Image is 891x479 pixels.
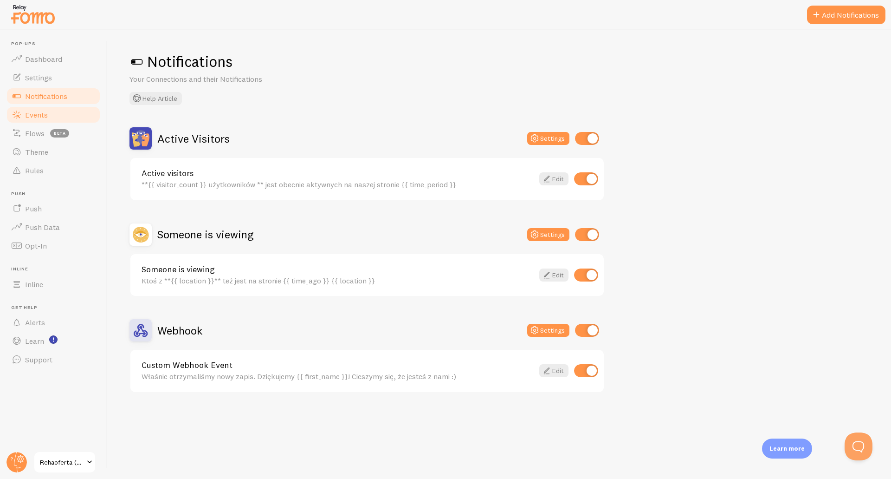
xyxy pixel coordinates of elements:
h2: Someone is viewing [157,227,253,242]
a: Settings [6,68,101,87]
div: **{{ visitor_count }} użytkowników ** jest obecnie aktywnych na naszej stronie {{ time_period }} [142,180,534,189]
svg: <p>Watch New Feature Tutorials!</p> [49,335,58,344]
span: Get Help [11,305,101,311]
p: Learn more [769,444,805,453]
span: Rules [25,166,44,175]
span: Notifications [25,92,67,101]
a: Inline [6,275,101,294]
button: Settings [527,324,569,337]
span: Learn [25,336,44,346]
span: Alerts [25,318,45,327]
button: Settings [527,228,569,241]
a: Edit [539,269,568,282]
div: Ktoś z **{{ location }}** też jest na stronie {{ time_ago }} {{ location }} [142,276,534,285]
p: Your Connections and their Notifications [129,74,352,85]
a: Alerts [6,313,101,332]
img: Someone is viewing [129,223,152,246]
a: Learn [6,332,101,350]
span: Inline [11,266,101,272]
iframe: Help Scout Beacon - Open [845,433,872,460]
span: Settings [25,73,52,82]
a: Events [6,105,101,124]
a: Opt-In [6,236,101,255]
span: beta [50,129,69,138]
span: Inline [25,280,43,289]
span: Flows [25,129,45,138]
a: Support [6,350,101,369]
button: Settings [527,132,569,145]
span: Push [11,191,101,197]
a: Someone is viewing [142,265,534,274]
span: Rehaoferta (sila Natury Aku) [40,457,84,468]
img: Webhook [129,319,152,341]
a: Push [6,199,101,218]
div: Learn more [762,439,812,459]
img: Active Visitors [129,127,152,150]
a: Notifications [6,87,101,105]
span: Support [25,355,52,364]
span: Theme [25,147,48,157]
h1: Notifications [129,52,869,71]
button: Help Article [129,92,182,105]
a: Rehaoferta (sila Natury Aku) [33,451,96,473]
a: Flows beta [6,124,101,143]
a: Theme [6,143,101,161]
span: Events [25,110,48,119]
span: Push [25,204,42,213]
span: Opt-In [25,241,47,250]
a: Edit [539,172,568,185]
a: Active visitors [142,169,534,177]
div: Właśnie otrzymaliśmy nowy zapis. Dziękujemy {{ first_name }}! Cieszymy się, że jesteś z nami :) [142,372,534,381]
span: Pop-ups [11,41,101,47]
a: Custom Webhook Event [142,361,534,369]
h2: Active Visitors [157,131,230,146]
span: Push Data [25,223,60,232]
h2: Webhook [157,323,202,338]
a: Dashboard [6,50,101,68]
a: Push Data [6,218,101,236]
span: Dashboard [25,54,62,64]
a: Rules [6,161,101,180]
img: fomo-relay-logo-orange.svg [10,2,56,26]
a: Edit [539,364,568,377]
